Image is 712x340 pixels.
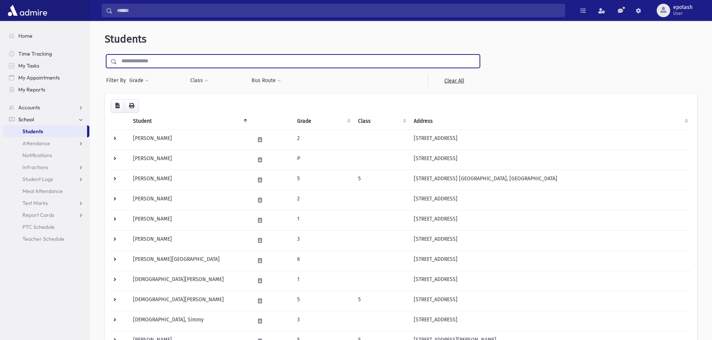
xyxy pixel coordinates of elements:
[3,209,89,221] a: Report Cards
[409,311,691,331] td: [STREET_ADDRESS]
[129,311,250,331] td: [DEMOGRAPHIC_DATA], Simmy
[409,190,691,210] td: [STREET_ADDRESS]
[409,150,691,170] td: [STREET_ADDRESS]
[129,250,250,271] td: [PERSON_NAME][GEOGRAPHIC_DATA]
[409,210,691,230] td: [STREET_ADDRESS]
[22,128,43,135] span: Students
[3,84,89,96] a: My Reports
[293,113,354,130] th: Grade: activate to sort column ascending
[18,50,52,57] span: Time Tracking
[6,3,49,18] img: AdmirePro
[293,190,354,210] td: 2
[3,60,89,72] a: My Tasks
[124,99,139,113] button: Print
[3,113,89,125] a: School
[112,4,565,17] input: Search
[22,212,54,218] span: Report Cards
[22,188,63,194] span: Meal Attendance
[293,170,354,190] td: 5
[3,221,89,233] a: PTC Schedule
[129,190,250,210] td: [PERSON_NAME]
[18,86,45,93] span: My Reports
[129,170,250,190] td: [PERSON_NAME]
[129,291,250,311] td: [DEMOGRAPHIC_DATA][PERSON_NAME]
[18,32,33,39] span: Home
[3,185,89,197] a: Meal Attendance
[3,48,89,60] a: Time Tracking
[293,271,354,291] td: 1
[190,74,209,87] button: Class
[22,224,55,230] span: PTC Schedule
[129,271,250,291] td: [DEMOGRAPHIC_DATA][PERSON_NAME]
[129,150,250,170] td: [PERSON_NAME]
[106,77,129,84] span: Filter By
[129,113,250,130] th: Student: activate to sort column descending
[129,230,250,250] td: [PERSON_NAME]
[18,104,40,111] span: Accounts
[251,74,281,87] button: Bus Route
[673,10,693,16] span: User
[3,149,89,161] a: Notifications
[3,125,87,137] a: Students
[18,74,60,81] span: My Appointments
[409,230,691,250] td: [STREET_ADDRESS]
[293,150,354,170] td: P
[354,170,410,190] td: 5
[409,250,691,271] td: [STREET_ADDRESS]
[3,173,89,185] a: Student Logs
[293,230,354,250] td: 3
[129,210,250,230] td: [PERSON_NAME]
[409,113,691,130] th: Address: activate to sort column ascending
[293,130,354,150] td: 2
[22,176,53,183] span: Student Logs
[673,4,693,10] span: epotash
[293,210,354,230] td: 1
[409,170,691,190] td: [STREET_ADDRESS] [GEOGRAPHIC_DATA], [GEOGRAPHIC_DATA]
[3,72,89,84] a: My Appointments
[22,140,50,147] span: Attendance
[129,130,250,150] td: [PERSON_NAME]
[409,271,691,291] td: [STREET_ADDRESS]
[22,235,64,242] span: Teacher Schedule
[293,250,354,271] td: 6
[3,137,89,149] a: Attendance
[18,116,34,123] span: School
[22,200,48,206] span: Test Marks
[129,74,149,87] button: Grade
[111,99,124,113] button: CSV
[409,130,691,150] td: [STREET_ADDRESS]
[354,291,410,311] td: 5
[3,161,89,173] a: Infractions
[354,113,410,130] th: Class: activate to sort column ascending
[105,33,147,45] span: Students
[293,311,354,331] td: 3
[293,291,354,311] td: 5
[3,197,89,209] a: Test Marks
[3,102,89,113] a: Accounts
[22,164,48,171] span: Infractions
[22,152,52,159] span: Notifications
[3,233,89,245] a: Teacher Schedule
[3,30,89,42] a: Home
[409,291,691,311] td: [STREET_ADDRESS]
[428,74,480,87] a: Clear All
[18,62,39,69] span: My Tasks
